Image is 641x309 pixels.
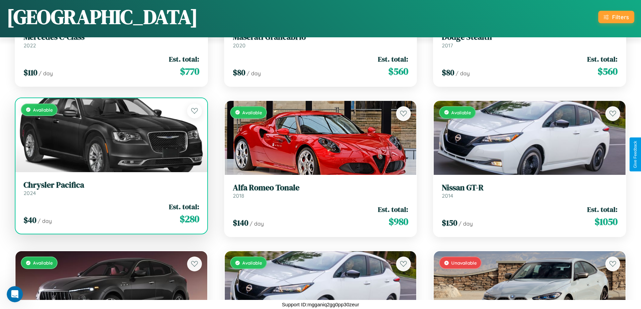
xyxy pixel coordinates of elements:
div: Give Feedback [633,141,638,168]
h1: [GEOGRAPHIC_DATA] [7,3,198,31]
span: Est. total: [169,54,199,64]
h3: Mercedes C-Class [24,32,199,42]
span: 2024 [24,190,36,196]
a: Nissan GT-R2014 [442,183,617,199]
span: $ 980 [389,215,408,228]
span: $ 560 [388,65,408,78]
span: Est. total: [378,204,408,214]
span: 2022 [24,42,36,49]
span: 2017 [442,42,453,49]
div: Filters [612,13,629,21]
span: $ 280 [180,212,199,226]
span: Available [33,107,53,113]
span: / day [39,70,53,77]
span: $ 140 [233,217,248,228]
span: / day [456,70,470,77]
span: Available [242,110,262,115]
h3: Nissan GT-R [442,183,617,193]
a: Maserati Grancabrio2020 [233,32,408,49]
span: $ 40 [24,215,36,226]
button: Filters [598,11,634,23]
span: Est. total: [169,202,199,211]
span: 2014 [442,192,453,199]
h3: Maserati Grancabrio [233,32,408,42]
span: Est. total: [587,204,617,214]
span: $ 560 [598,65,617,78]
a: Alfa Romeo Tonale2018 [233,183,408,199]
h3: Alfa Romeo Tonale [233,183,408,193]
iframe: Intercom live chat [7,286,23,302]
span: 2018 [233,192,244,199]
span: Unavailable [451,260,477,266]
p: Support ID: mgganiq2gg0pp30zeur [282,300,359,309]
span: / day [459,220,473,227]
a: Chrysler Pacifica2024 [24,180,199,197]
span: Available [33,260,53,266]
span: / day [38,218,52,224]
span: / day [250,220,264,227]
span: Available [242,260,262,266]
span: 2020 [233,42,246,49]
span: $ 110 [24,67,37,78]
span: Est. total: [587,54,617,64]
span: $ 150 [442,217,457,228]
span: Est. total: [378,54,408,64]
span: $ 80 [233,67,245,78]
span: / day [247,70,261,77]
a: Mercedes C-Class2022 [24,32,199,49]
span: $ 1050 [595,215,617,228]
span: $ 80 [442,67,454,78]
h3: Dodge Stealth [442,32,617,42]
a: Dodge Stealth2017 [442,32,617,49]
h3: Chrysler Pacifica [24,180,199,190]
span: Available [451,110,471,115]
span: $ 770 [180,65,199,78]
